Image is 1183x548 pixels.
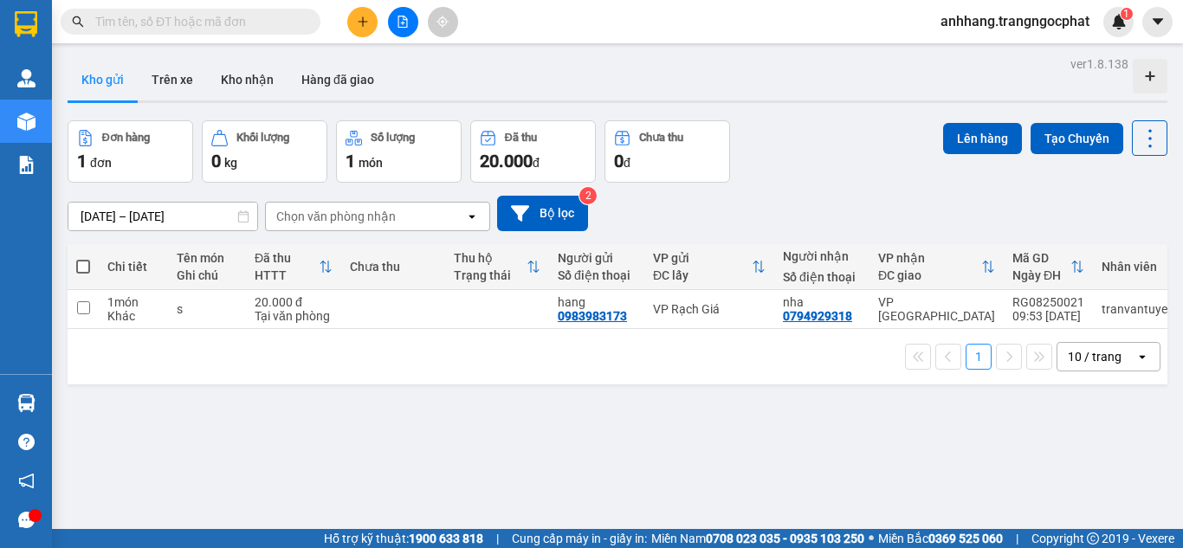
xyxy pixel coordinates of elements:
sup: 1 [1121,8,1133,20]
div: 0983983173 [558,309,627,323]
img: warehouse-icon [17,394,36,412]
span: notification [18,473,35,489]
span: đơn [90,156,112,170]
div: Khác [107,309,159,323]
span: 20.000 [480,151,533,171]
strong: 1900 633 818 [409,532,483,545]
div: VP Rạch Giá [653,302,766,316]
span: file-add [397,16,409,28]
div: ĐC giao [878,268,981,282]
div: RG08250021 [1012,295,1084,309]
span: search [72,16,84,28]
th: Toggle SortBy [644,244,774,290]
div: Mã GD [1012,251,1070,265]
input: Select a date range. [68,203,257,230]
div: Số điện thoại [783,270,861,284]
button: file-add [388,7,418,37]
div: Chưa thu [639,132,683,144]
span: Miền Nam [651,529,864,548]
span: copyright [1087,532,1099,545]
span: 1 [77,151,87,171]
div: ĐC lấy [653,268,752,282]
span: Hỗ trợ kỹ thuật: [324,529,483,548]
span: plus [357,16,369,28]
div: Đã thu [255,251,319,265]
img: logo-vxr [15,11,37,37]
span: 0 [211,151,221,171]
div: ver 1.8.138 [1070,55,1128,74]
div: Khối lượng [236,132,289,144]
span: đ [624,156,630,170]
span: message [18,512,35,528]
img: warehouse-icon [17,69,36,87]
span: Cung cấp máy in - giấy in: [512,529,647,548]
button: Chưa thu0đ [604,120,730,183]
span: món [359,156,383,170]
span: 1 [346,151,355,171]
div: Ghi chú [177,268,237,282]
div: Đã thu [505,132,537,144]
img: warehouse-icon [17,113,36,131]
div: Tên món [177,251,237,265]
th: Toggle SortBy [1004,244,1093,290]
button: Lên hàng [943,123,1022,154]
span: caret-down [1150,14,1166,29]
div: 10 / trang [1068,348,1122,365]
div: 1 món [107,295,159,309]
span: kg [224,156,237,170]
div: Chọn văn phòng nhận [276,208,396,225]
th: Toggle SortBy [445,244,549,290]
div: VP [GEOGRAPHIC_DATA] [878,295,995,323]
div: Chưa thu [350,260,436,274]
span: Miền Bắc [878,529,1003,548]
span: ⚪️ [869,535,874,542]
button: aim [428,7,458,37]
div: Ngày ĐH [1012,268,1070,282]
button: Bộ lọc [497,196,588,231]
span: aim [436,16,449,28]
th: Toggle SortBy [869,244,1004,290]
div: VP nhận [878,251,981,265]
button: Khối lượng0kg [202,120,327,183]
img: icon-new-feature [1111,14,1127,29]
div: Số điện thoại [558,268,636,282]
button: Đã thu20.000đ [470,120,596,183]
div: HTTT [255,268,319,282]
button: 1 [966,344,992,370]
div: 0794929318 [783,309,852,323]
svg: open [1135,350,1149,364]
sup: 2 [579,187,597,204]
span: 1 [1123,8,1129,20]
span: anhhang.trangngocphat [927,10,1103,32]
button: Số lượng1món [336,120,462,183]
span: 0 [614,151,624,171]
div: Chi tiết [107,260,159,274]
button: Trên xe [138,59,207,100]
img: solution-icon [17,156,36,174]
div: Số lượng [371,132,415,144]
div: Thu hộ [454,251,527,265]
div: VP gửi [653,251,752,265]
div: Người gửi [558,251,636,265]
div: 09:53 [DATE] [1012,309,1084,323]
div: hang [558,295,636,309]
button: caret-down [1142,7,1173,37]
th: Toggle SortBy [246,244,341,290]
button: Kho nhận [207,59,288,100]
div: Tại văn phòng [255,309,333,323]
button: Kho gửi [68,59,138,100]
button: Tạo Chuyến [1031,123,1123,154]
div: Đơn hàng [102,132,150,144]
button: Hàng đã giao [288,59,388,100]
strong: 0708 023 035 - 0935 103 250 [706,532,864,545]
span: | [496,529,499,548]
div: 20.000 đ [255,295,333,309]
div: Người nhận [783,249,861,263]
span: | [1016,529,1018,548]
svg: open [465,210,479,223]
div: s [177,302,237,316]
input: Tìm tên, số ĐT hoặc mã đơn [95,12,300,31]
span: đ [533,156,540,170]
span: question-circle [18,434,35,450]
div: nha [783,295,861,309]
